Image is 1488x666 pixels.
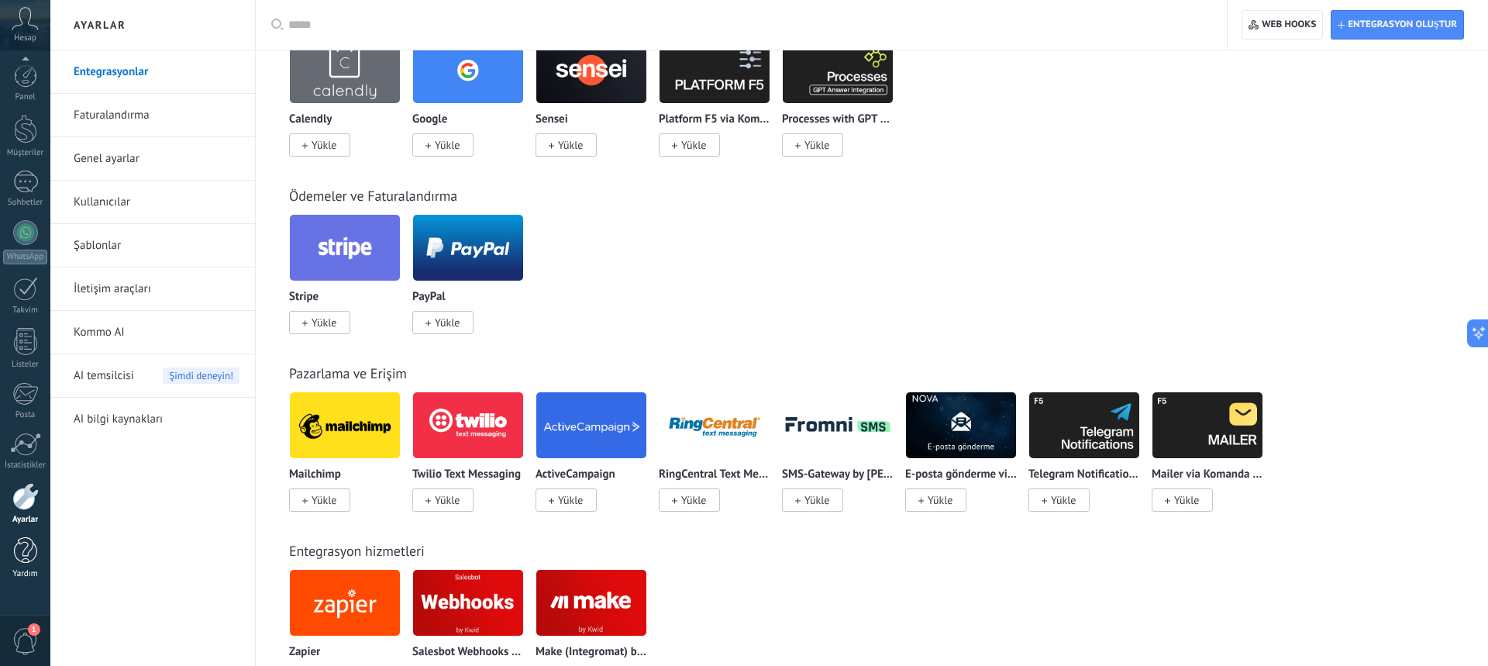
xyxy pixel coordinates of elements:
img: logo_main.png [290,33,400,108]
a: Pazarlama ve Erişim [289,364,407,382]
div: Platform F5 via Komanda F5 [659,36,782,175]
img: logo_main.png [536,33,646,108]
img: logo_main.png [660,388,770,463]
img: logo_main.png [906,388,1016,463]
span: Yükle [558,138,583,152]
div: Listeler [3,360,48,370]
p: Salesbot Webhooks by [PERSON_NAME] [412,646,524,659]
p: Platform F5 via Komanda F5 [659,113,770,126]
img: logo_main.png [783,33,893,108]
p: Sensei [536,113,568,126]
p: Calendly [289,113,332,126]
li: Şablonlar [50,224,255,267]
li: İletişim araçları [50,267,255,311]
li: Kullanıcılar [50,181,255,224]
span: Yükle [1174,493,1199,507]
button: Entegrasyon oluştur [1331,10,1464,40]
div: WhatsApp [3,250,47,264]
span: Yükle [312,316,336,330]
p: Mailchimp [289,468,341,481]
a: Faturalandırma [74,94,239,137]
span: Entegrasyon oluştur [1348,19,1457,31]
a: Kommo AI [74,311,239,354]
span: Yükle [558,493,583,507]
img: logo_main.png [1152,388,1262,463]
div: Mailer via Komanda F5 [1152,392,1275,530]
div: SMS-Gateway by Fromni [782,392,905,530]
img: logo_main.png [290,565,400,640]
span: 1 [28,623,40,636]
img: google.png [413,33,523,108]
p: Stripe [289,291,319,304]
div: RingCentral Text Messaging [659,392,782,530]
img: logo_main.png [413,388,523,463]
div: Sohbetler [3,198,48,208]
p: Make (Integromat) by [PERSON_NAME] [536,646,647,659]
img: logo_main.png [290,388,400,463]
span: Yükle [435,316,460,330]
span: Yükle [435,138,460,152]
p: Zapier [289,646,320,659]
span: Hesap [14,33,36,43]
div: Takvim [3,305,48,316]
span: Yükle [804,138,829,152]
a: İletişim araçları [74,267,239,311]
p: Twilio Text Messaging [412,468,521,481]
span: Yükle [681,493,706,507]
span: Yükle [928,493,952,507]
a: Ödemeler ve Faturalandırma [289,187,457,205]
li: Entegrasyonlar [50,50,255,94]
a: AI bilgi kaynakları [74,398,239,441]
p: SMS-Gateway by [PERSON_NAME] [782,468,894,481]
img: logo_main.png [536,565,646,640]
span: Yükle [312,138,336,152]
div: Google [412,36,536,175]
img: logo_main.png [413,565,523,640]
div: PayPal [412,214,536,353]
span: Şimdi deneyin! [163,368,239,384]
img: logo_main.png [1029,388,1139,463]
div: Müşteriler [3,148,48,158]
div: Twilio Text Messaging [412,392,536,530]
button: Web hooks [1242,10,1323,40]
a: Şablonlar [74,224,239,267]
div: Mailchimp [289,392,412,530]
a: AI temsilcisiŞimdi deneyin! [74,354,239,398]
div: Sensei [536,36,659,175]
p: E-posta gönderme via NOVA [905,468,1017,481]
div: ActiveCampaign [536,392,659,530]
p: PayPal [412,291,446,304]
div: Calendly [289,36,412,175]
div: E-posta gönderme via NOVA [905,392,1028,530]
p: Google [412,113,447,126]
img: logo_main.png [413,210,523,285]
div: Processes with GPT by Komanda F5 [782,36,905,175]
span: Web hooks [1262,19,1316,31]
li: AI temsilcisi [50,354,255,398]
p: ActiveCampaign [536,468,615,481]
img: logo_main.png [290,210,400,285]
div: Panel [3,92,48,102]
span: AI temsilcisi [74,354,134,398]
img: logo_main.png [660,33,770,108]
span: Yükle [804,493,829,507]
li: AI bilgi kaynakları [50,398,255,440]
div: Stripe [289,214,412,353]
span: Yükle [435,493,460,507]
a: Genel ayarlar [74,137,239,181]
img: logo_main.png [536,388,646,463]
div: Telegram Notifications via Komanda F5 [1028,392,1152,530]
img: logo_main.png [783,388,893,463]
span: Yükle [681,138,706,152]
p: RingCentral Text Messaging [659,468,770,481]
p: Telegram Notifications via Komanda F5 [1028,468,1140,481]
a: Kullanıcılar [74,181,239,224]
div: Posta [3,410,48,420]
li: Genel ayarlar [50,137,255,181]
p: Mailer via Komanda F5 [1152,468,1263,481]
p: Processes with GPT by Komanda F5 [782,113,894,126]
span: Yükle [312,493,336,507]
div: Ayarlar [3,515,48,525]
li: Faturalandırma [50,94,255,137]
span: Yükle [1051,493,1076,507]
